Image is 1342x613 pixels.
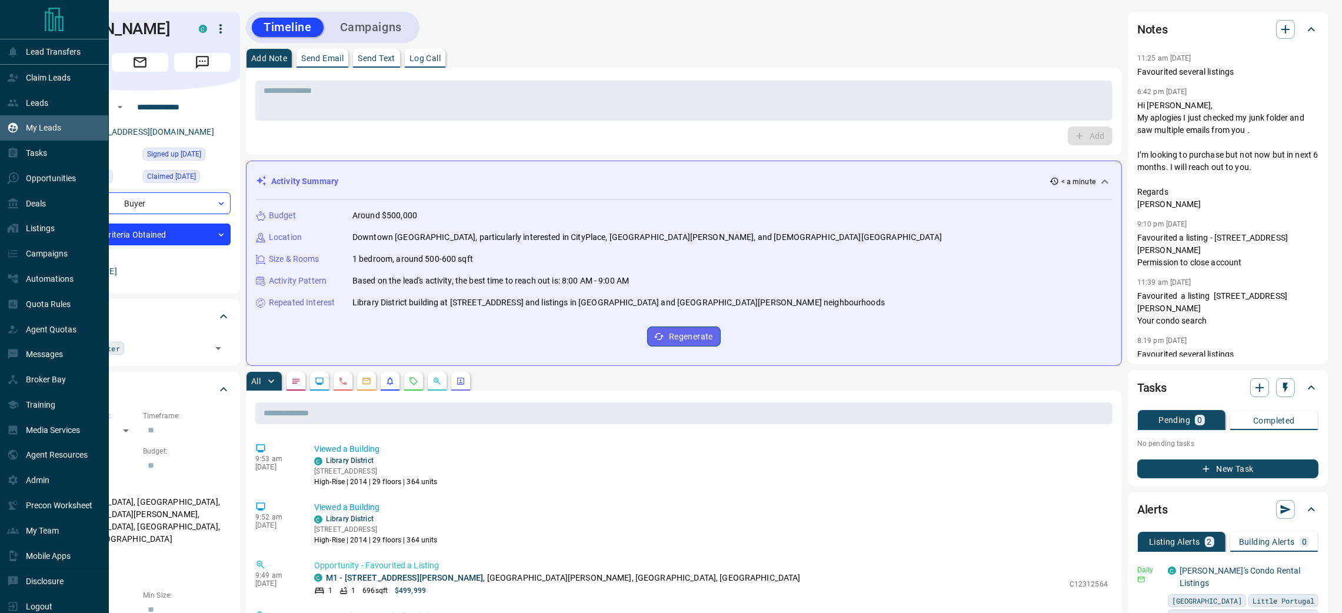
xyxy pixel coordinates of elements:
p: 6:42 pm [DATE] [1137,88,1187,96]
p: 9:10 pm [DATE] [1137,220,1187,228]
h2: Tasks [1137,378,1167,397]
svg: Listing Alerts [385,377,395,386]
p: 0 [1197,416,1202,424]
div: Mon Jun 28 2021 [143,148,231,164]
p: < a minute [1061,176,1095,187]
span: Little Portugal [1253,595,1314,607]
div: condos.ca [199,25,207,33]
p: Budget [269,209,296,222]
svg: Agent Actions [456,377,465,386]
span: Email [112,53,168,72]
div: Buyer [49,192,231,214]
p: Favourited several listings [1137,66,1318,78]
p: Downtown [GEOGRAPHIC_DATA], particularly interested in CityPlace, [GEOGRAPHIC_DATA][PERSON_NAME],... [352,231,942,244]
div: condos.ca [314,457,322,465]
h2: Notes [1137,20,1168,39]
p: 0 [1302,538,1307,546]
p: 1 [351,585,355,596]
p: $499,999 [395,585,426,596]
p: Around $500,000 [352,209,417,222]
p: Size & Rooms [269,253,319,265]
p: 9:52 am [255,513,297,521]
p: Viewed a Building [314,443,1108,455]
p: Timeframe: [143,411,231,421]
p: 9:49 am [255,571,297,579]
p: Budget: [143,446,231,457]
a: M1 - [STREET_ADDRESS][PERSON_NAME] [326,573,483,582]
button: Timeline [252,18,324,37]
p: [STREET_ADDRESS] [314,466,438,477]
div: Mon Jun 28 2021 [143,170,231,186]
span: [GEOGRAPHIC_DATA] [1172,595,1242,607]
svg: Calls [338,377,348,386]
p: [GEOGRAPHIC_DATA], [GEOGRAPHIC_DATA], [GEOGRAPHIC_DATA][PERSON_NAME], [GEOGRAPHIC_DATA], [GEOGRAP... [49,492,231,549]
p: [DATE] [255,579,297,588]
svg: Lead Browsing Activity [315,377,324,386]
p: Send Text [358,54,395,62]
p: Viewed a Building [314,501,1108,514]
p: Favourited a listing - [STREET_ADDRESS][PERSON_NAME] Permission to close account [1137,232,1318,269]
p: All [251,377,261,385]
p: 9:53 am [255,455,297,463]
div: Alerts [1137,495,1318,524]
button: Regenerate [647,327,721,347]
p: Based on the lead's activity, the best time to reach out is: 8:00 AM - 9:00 AM [352,275,629,287]
p: Listing Alerts [1149,538,1200,546]
button: Open [113,100,127,114]
p: [STREET_ADDRESS] [314,524,438,535]
p: High-Rise | 2014 | 29 floors | 364 units [314,477,438,487]
button: Open [210,340,227,357]
a: [PERSON_NAME]'s Condo Rental Listings [1180,566,1301,588]
p: Add Note [251,54,287,62]
span: Claimed [DATE] [147,171,196,182]
svg: Notes [291,377,301,386]
a: [EMAIL_ADDRESS][DOMAIN_NAME] [81,127,214,136]
p: 11:39 am [DATE] [1137,278,1191,286]
p: C12312564 [1070,579,1108,589]
p: Daily [1137,565,1161,575]
span: Message [174,53,231,72]
p: Favourited several listings [1137,348,1318,361]
svg: Requests [409,377,418,386]
p: Opportunity - Favourited a Listing [314,559,1108,572]
a: Library District [326,515,374,523]
p: Hi [PERSON_NAME], My aplogies I just checked my junk folder and saw multiple emails from you . I’... [1137,99,1318,211]
div: Criteria Obtained [49,224,231,245]
p: 11:25 am [DATE] [1137,54,1191,62]
h2: Alerts [1137,500,1168,519]
p: Log Call [409,54,441,62]
div: Criteria [49,375,231,404]
p: [DATE] [255,521,297,529]
span: Signed up [DATE] [147,148,201,160]
p: [PERSON_NAME] [49,262,231,281]
svg: Opportunities [432,377,442,386]
p: , [GEOGRAPHIC_DATA][PERSON_NAME], [GEOGRAPHIC_DATA], [GEOGRAPHIC_DATA] [326,572,801,584]
p: Min Size: [143,590,231,601]
p: Location [269,231,302,244]
div: condos.ca [314,574,322,582]
div: condos.ca [1168,567,1176,575]
div: Tasks [1137,374,1318,402]
p: Areas Searched: [49,482,231,492]
p: Send Email [301,54,344,62]
p: Repeated Interest [269,296,335,309]
div: condos.ca [314,515,322,524]
p: [DATE] [255,463,297,471]
p: Activity Summary [271,175,338,188]
svg: Email [1137,575,1145,584]
p: Completed [1253,417,1295,425]
a: Library District [326,457,374,465]
p: Activity Pattern [269,275,327,287]
button: New Task [1137,459,1318,478]
p: Building Alerts [1239,538,1295,546]
p: 1 [328,585,332,596]
p: High-Rise | 2014 | 29 floors | 364 units [314,535,438,545]
div: Notes [1137,15,1318,44]
p: Claimed By: [49,251,231,262]
div: Tags [49,302,231,331]
p: 696 sqft [362,585,388,596]
p: 1 bedroom, around 500-600 sqft [352,253,473,265]
svg: Emails [362,377,371,386]
div: Activity Summary< a minute [256,171,1112,192]
h1: [PERSON_NAME] [49,19,181,38]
